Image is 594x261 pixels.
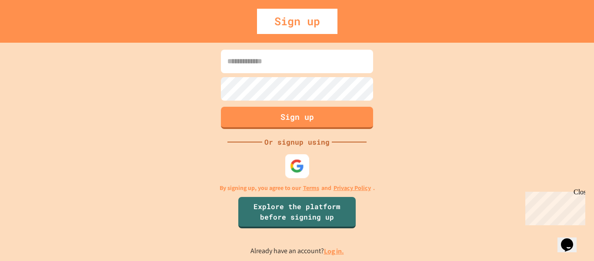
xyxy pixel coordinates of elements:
div: Chat with us now!Close [3,3,60,55]
iframe: chat widget [522,188,585,225]
iframe: chat widget [557,226,585,252]
a: Explore the platform before signing up [238,197,356,228]
img: google-icon.svg [290,159,304,173]
p: By signing up, you agree to our and . [220,183,375,193]
p: Already have an account? [250,246,344,257]
a: Privacy Policy [334,183,371,193]
div: Or signup using [262,137,332,147]
div: Sign up [257,9,337,34]
button: Sign up [221,107,373,129]
a: Log in. [324,247,344,256]
a: Terms [303,183,319,193]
